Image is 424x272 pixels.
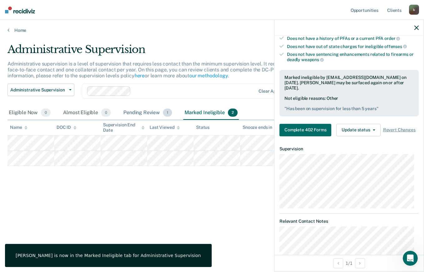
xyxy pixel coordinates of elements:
[5,7,35,13] img: Recidiviz
[284,96,414,111] div: Not eligible reasons: Other
[122,106,173,120] div: Pending Review
[228,109,238,117] span: 2
[279,219,419,224] dt: Relevant Contact Notes
[403,251,418,266] iframe: Intercom live chat
[7,43,326,61] div: Administrative Supervision
[135,73,145,79] a: here
[183,106,239,120] div: Marked Ineligible
[7,106,52,120] div: Eligible Now
[41,109,51,117] span: 0
[7,61,318,79] p: Administrative supervision is a level of supervision that requires less contact than the minimum ...
[10,125,27,130] div: Name
[243,125,278,130] div: Snooze ends in
[16,253,201,258] div: [PERSON_NAME] is now in the Marked Ineligible tab for Administrative Supervision
[274,255,424,271] div: 1 / 1
[287,36,419,41] div: Does not have a history of PFAs or a current PFA order
[196,125,210,130] div: Status
[301,57,324,62] span: weapons
[287,44,419,49] div: Does not have out of state charges for ineligible
[279,124,334,136] a: Navigate to form link
[384,44,407,49] span: offenses
[336,124,380,136] button: Update status
[284,75,414,90] div: Marked ineligible by [EMAIL_ADDRESS][DOMAIN_NAME] on [DATE]. [PERSON_NAME] may be surfaced again ...
[409,5,419,15] div: b
[103,122,145,133] div: Supervision End Date
[62,106,112,120] div: Almost Eligible
[355,258,365,268] button: Next Opportunity
[259,89,285,94] div: Clear agents
[189,73,228,79] a: our methodology
[163,109,172,117] span: 1
[150,125,180,130] div: Last Viewed
[57,125,76,130] div: DOC ID
[279,146,419,152] dt: Supervision
[383,127,416,133] span: Revert Changes
[101,109,111,117] span: 0
[333,258,343,268] button: Previous Opportunity
[7,27,417,33] a: Home
[279,124,331,136] button: Complete 402 Forms
[10,87,67,93] span: Administrative Supervision
[284,106,414,111] pre: " Has been on supervision for less than 5 years "
[287,52,419,62] div: Does not have sentencing enhancements related to firearms or deadly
